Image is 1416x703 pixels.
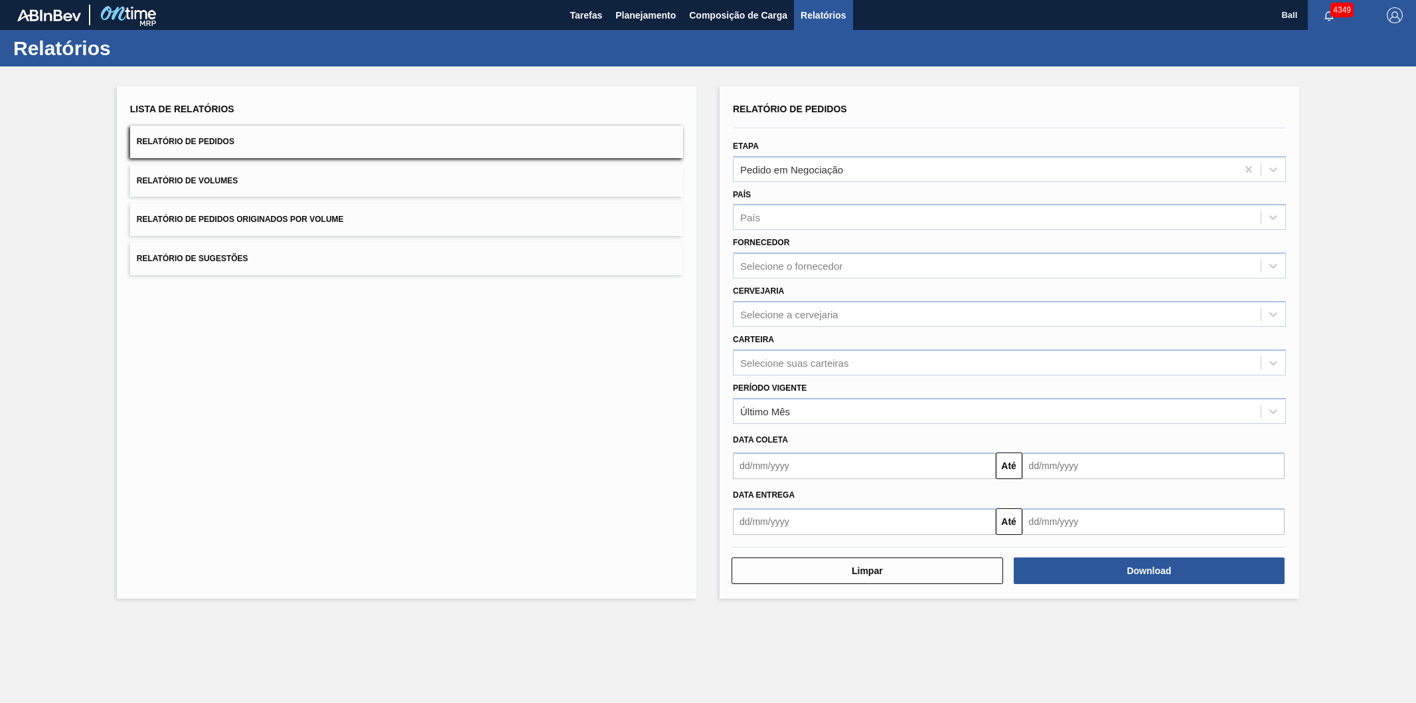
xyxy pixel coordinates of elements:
[130,243,683,275] button: Relatório de Sugestões
[130,104,234,114] span: Lista de Relatórios
[1022,452,1285,479] input: dd/mm/yyyy
[130,203,683,236] button: Relatório de Pedidos Originados por Volume
[732,557,1003,584] button: Limpar
[130,126,683,158] button: Relatório de Pedidos
[801,7,846,23] span: Relatórios
[733,190,751,199] label: País
[733,452,996,479] input: dd/mm/yyyy
[689,7,787,23] span: Composição de Carga
[137,137,234,146] span: Relatório de Pedidos
[1387,7,1403,23] img: Logout
[1014,557,1285,584] button: Download
[137,215,344,224] span: Relatório de Pedidos Originados por Volume
[733,508,996,535] input: dd/mm/yyyy
[733,104,847,114] span: Relatório de Pedidos
[733,238,789,247] label: Fornecedor
[740,357,848,368] div: Selecione suas carteiras
[615,7,676,23] span: Planejamento
[1330,3,1354,17] span: 4349
[740,405,790,417] div: Último Mês
[733,435,788,445] span: Data coleta
[733,142,759,151] label: Etapa
[570,7,602,23] span: Tarefas
[13,41,249,56] h1: Relatórios
[1022,508,1285,535] input: dd/mm/yyyy
[996,508,1022,535] button: Até
[733,335,774,344] label: Carteira
[733,383,807,393] label: Período Vigente
[740,260,842,272] div: Selecione o fornecedor
[996,452,1022,479] button: Até
[740,163,843,175] div: Pedido em Negociação
[1308,6,1350,25] button: Notificações
[17,9,81,21] img: TNhmsLtSVTkK8tSr43FrP2fwEKptu5GPRR3wAAAABJRU5ErkJggg==
[733,490,795,500] span: Data entrega
[740,308,838,320] div: Selecione a cervejaria
[137,254,248,263] span: Relatório de Sugestões
[130,165,683,197] button: Relatório de Volumes
[733,286,784,296] label: Cervejaria
[137,176,238,185] span: Relatório de Volumes
[740,212,760,223] div: País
